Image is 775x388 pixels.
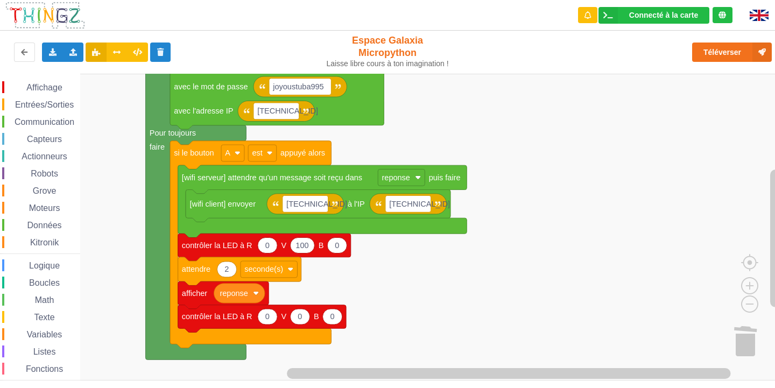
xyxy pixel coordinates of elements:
span: Kitronik [29,238,60,247]
span: Math [33,295,56,305]
text: afficher [182,289,208,298]
div: Tu es connecté au serveur de création de Thingz [713,7,732,23]
span: Fonctions [24,364,65,373]
text: 0 [265,313,270,321]
span: Entrées/Sorties [13,100,75,109]
text: 0 [298,313,302,321]
span: Grove [31,186,58,195]
text: B [319,241,324,250]
span: Données [26,221,64,230]
span: Capteurs [25,135,64,144]
span: Listes [32,347,58,356]
text: Pour toujours [150,129,196,137]
text: A [225,149,230,157]
img: thingz_logo.png [5,1,86,30]
text: seconde(s) [244,265,283,273]
button: Téléverser [692,43,772,62]
text: [wifi client] envoyer [189,200,256,208]
text: [TECHNICAL_ID] [257,107,318,115]
text: puis faire [429,173,461,182]
text: joyoustuba995 [272,82,323,91]
text: appuyé alors [280,149,325,157]
text: 0 [330,313,334,321]
span: Robots [29,169,60,178]
span: Actionneurs [20,152,69,161]
text: à l'IP [348,200,365,208]
text: B [314,313,319,321]
text: 2 [224,265,229,273]
text: [TECHNICAL_ID] [286,200,347,208]
text: contrôler la LED à R [182,313,252,321]
span: Variables [25,330,64,339]
text: 100 [295,241,308,250]
span: Affichage [25,83,64,92]
text: [TECHNICAL_ID] [389,200,450,208]
text: reponse [220,289,248,298]
text: faire [150,143,165,151]
text: 0 [265,241,270,250]
span: Communication [13,117,76,126]
text: attendre [182,265,210,273]
text: 0 [335,241,339,250]
text: avec le mot de passe [174,82,248,91]
text: V [281,313,286,321]
span: Moteurs [27,203,62,213]
text: [wifi serveur] attendre qu'un message soit reçu dans [182,173,362,182]
text: si le bouton [174,149,214,157]
div: Ta base fonctionne bien ! [598,7,709,24]
span: Boucles [27,278,61,287]
text: reponse [382,173,410,182]
div: Espace Galaxia Micropython [322,34,454,68]
text: V [281,241,286,250]
div: Laisse libre cours à ton imagination ! [322,59,454,68]
div: Connecté à la carte [629,11,698,19]
text: est [252,149,262,157]
text: contrôler la LED à R [182,241,252,250]
span: Logique [27,261,61,270]
img: gb.png [750,10,769,21]
text: avec l'adresse IP [174,107,233,115]
span: Texte [32,313,56,322]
